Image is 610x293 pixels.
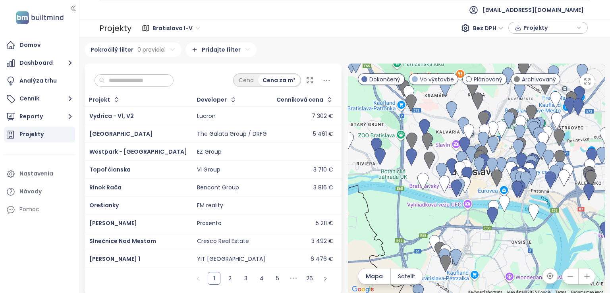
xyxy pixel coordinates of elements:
[89,97,110,102] div: Projekt
[319,272,332,285] button: right
[197,148,222,156] div: EZ Group
[311,256,333,263] div: 6 476 €
[240,272,252,284] a: 3
[369,75,400,84] span: Dokončený
[185,42,257,57] div: Pridajte filter
[4,202,75,218] div: Pomoc
[272,272,284,284] a: 5
[420,75,454,84] span: Vo výstavbe
[319,272,332,285] li: Nasledujúca strana
[287,272,300,285] li: Nasledujúcich 5 strán
[208,272,220,284] a: 1
[366,272,383,281] span: Mapa
[19,187,42,197] div: Návody
[312,113,333,120] div: 7 302 €
[4,127,75,143] a: Projekty
[311,238,333,245] div: 3 492 €
[4,73,75,89] a: Analýza trhu
[192,272,205,285] button: left
[197,238,249,245] div: Cresco Real Estate
[4,55,75,71] button: Dashboard
[4,91,75,107] button: Cenník
[276,97,323,102] div: Cenníková cena
[197,202,223,209] div: FM reality
[197,184,239,191] div: Bencont Group
[85,42,181,57] div: Pokročilý filter
[192,272,205,285] li: Predchádzajúca strana
[89,255,140,263] a: [PERSON_NAME] 1
[256,272,268,284] a: 4
[398,272,415,281] span: Satelit
[89,219,137,227] a: [PERSON_NAME]
[224,272,236,285] li: 2
[196,276,201,281] span: left
[14,10,66,26] img: logo
[271,272,284,285] li: 5
[197,256,265,263] div: YIT [GEOGRAPHIC_DATA]
[316,220,333,227] div: 5 211 €
[224,272,236,284] a: 2
[19,169,53,179] div: Nastavenia
[313,184,333,191] div: 3 816 €
[99,21,131,36] div: Projekty
[4,184,75,200] a: Návody
[197,97,227,102] div: Developer
[239,272,252,285] li: 3
[313,166,333,173] div: 3 710 €
[303,272,316,285] li: 26
[19,129,44,139] div: Projekty
[19,76,57,86] div: Analýza trhu
[522,75,556,84] span: Archivovaný
[89,183,122,191] a: Rínok Rača
[19,40,41,50] div: Domov
[523,22,575,34] span: Projekty
[89,148,187,156] a: Westpark - [GEOGRAPHIC_DATA]
[234,75,258,86] div: Cena
[473,22,504,34] span: Bez DPH
[19,204,39,214] div: Pomoc
[323,276,328,281] span: right
[474,75,502,84] span: Plánovaný
[89,237,156,245] a: Slnečnice Nad Mestom
[89,166,131,173] a: Topoľčianska
[137,45,166,54] span: 0 pravidiel
[89,130,153,138] a: [GEOGRAPHIC_DATA]
[197,113,216,120] div: Lucron
[313,131,333,138] div: 5 461 €
[255,272,268,285] li: 4
[513,22,583,34] div: button
[89,201,119,209] a: Orešianky
[303,272,315,284] a: 26
[197,220,222,227] div: Proxenta
[152,22,200,34] span: Bratislava I-V
[4,37,75,53] a: Domov
[4,109,75,125] button: Reporty
[258,75,300,86] div: Cena za m²
[358,268,390,284] button: Mapa
[483,0,584,19] span: [EMAIL_ADDRESS][DOMAIN_NAME]
[197,131,267,138] div: The Galata Group / DRFG
[391,268,423,284] button: Satelit
[89,112,134,120] a: Vydrica - V1, V2
[4,166,75,182] a: Nastavenia
[208,272,220,285] li: 1
[287,272,300,285] span: •••
[197,166,220,173] div: VI Group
